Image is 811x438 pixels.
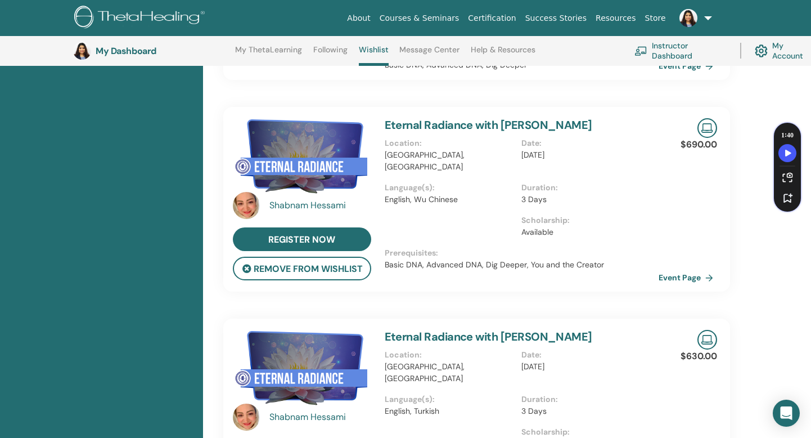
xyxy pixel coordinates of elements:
[385,394,515,405] p: Language(s) :
[463,8,520,29] a: Certification
[385,329,592,344] a: Eternal Radiance with [PERSON_NAME]
[521,361,652,373] p: [DATE]
[385,182,515,194] p: Language(s) :
[385,194,515,205] p: English, Wu Chinese
[269,199,373,212] a: Shabnam Hessami
[659,269,718,286] a: Event Page
[233,330,371,407] img: Eternal Radiance
[681,138,717,151] p: $690.00
[755,42,768,60] img: cog.svg
[385,149,515,173] p: [GEOGRAPHIC_DATA], [GEOGRAPHIC_DATA]
[679,9,697,27] img: default.jpg
[343,8,375,29] a: About
[521,149,652,161] p: [DATE]
[521,214,652,226] p: Scholarship :
[521,394,652,405] p: Duration :
[521,226,652,238] p: Available
[634,46,647,56] img: chalkboard-teacher.svg
[375,8,464,29] a: Courses & Seminars
[399,45,459,63] a: Message Center
[521,8,591,29] a: Success Stories
[773,400,800,427] div: Open Intercom Messenger
[233,118,371,195] img: Eternal Radiance
[74,6,209,31] img: logo.png
[697,330,717,350] img: Live Online Seminar
[521,182,652,194] p: Duration :
[385,361,515,385] p: [GEOGRAPHIC_DATA], [GEOGRAPHIC_DATA]
[233,404,260,431] img: default.jpg
[385,118,592,132] a: Eternal Radiance with [PERSON_NAME]
[659,57,718,74] a: Event Page
[697,118,717,138] img: Live Online Seminar
[235,45,302,63] a: My ThetaLearning
[73,42,91,60] img: default.jpg
[385,405,515,417] p: English, Turkish
[634,38,727,63] a: Instructor Dashboard
[96,46,208,56] h3: My Dashboard
[591,8,641,29] a: Resources
[471,45,535,63] a: Help & Resources
[681,350,717,363] p: $630.00
[521,405,652,417] p: 3 Days
[233,257,371,280] button: remove from wishlist
[521,349,652,361] p: Date :
[268,234,335,245] span: register now
[269,410,373,424] a: Shabnam Hessami
[385,247,659,259] p: Prerequisites :
[641,8,670,29] a: Store
[359,45,389,66] a: Wishlist
[233,192,260,219] img: default.jpg
[233,227,371,251] a: register now
[385,259,659,271] p: Basic DNA, Advanced DNA, Dig Deeper, You and the Creator
[521,426,652,438] p: Scholarship :
[385,349,515,361] p: Location :
[385,137,515,149] p: Location :
[313,45,348,63] a: Following
[521,194,652,205] p: 3 Days
[521,137,652,149] p: Date :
